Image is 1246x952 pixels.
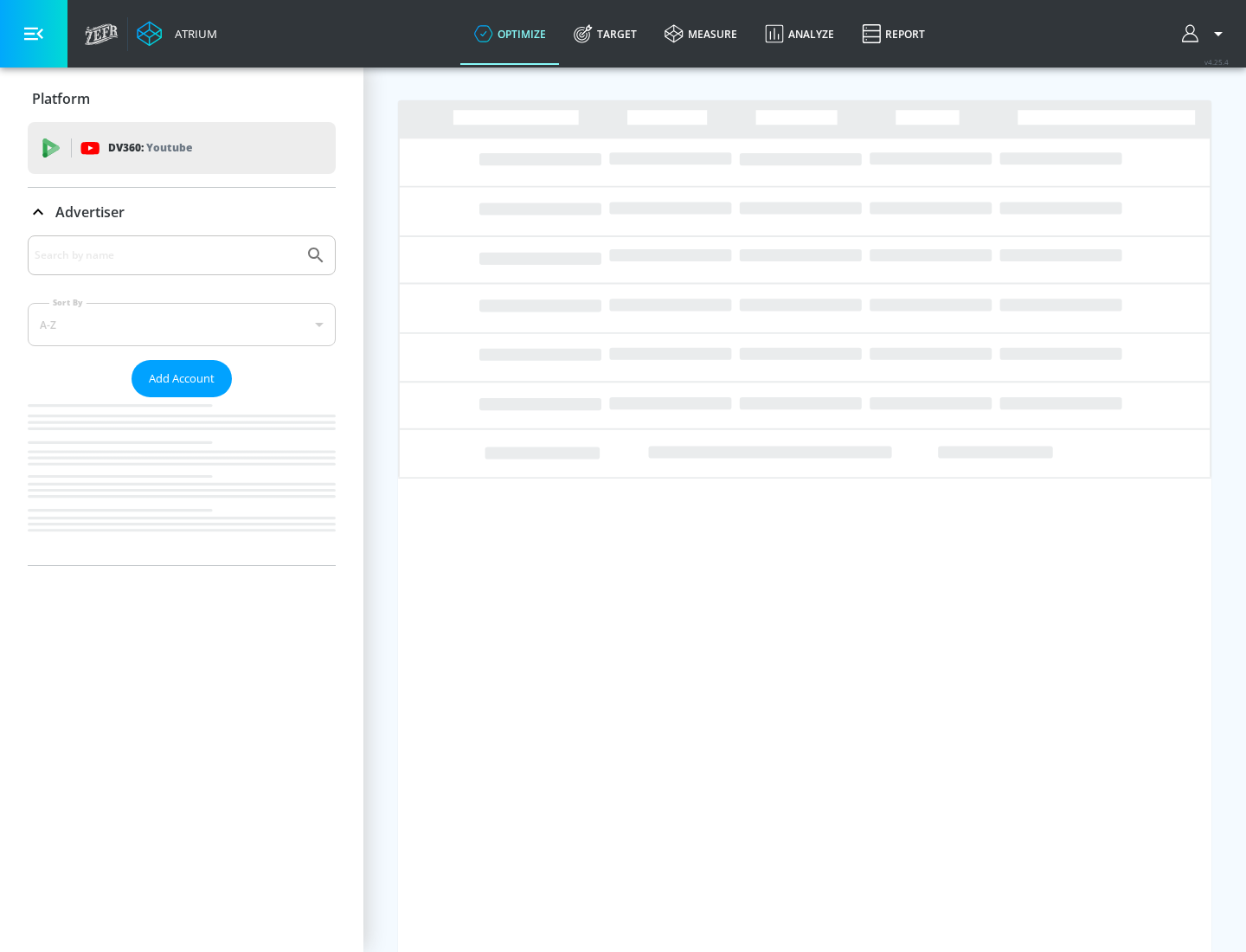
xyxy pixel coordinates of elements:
div: Advertiser [28,188,336,236]
a: Analyze [751,3,848,65]
a: optimize [460,3,560,65]
a: measure [651,3,751,65]
a: Atrium [137,21,217,47]
div: A-Z [28,303,336,346]
a: Report [848,3,939,65]
div: Atrium [168,26,217,42]
span: v 4.25.4 [1204,57,1229,67]
p: DV360: [108,138,192,158]
p: Youtube [146,138,192,157]
div: Platform [28,74,336,123]
p: Platform [32,89,90,108]
div: Advertiser [28,235,336,565]
button: Add Account [132,360,232,397]
label: Sort By [49,297,87,308]
div: DV360: Youtube [28,122,336,174]
span: Add Account [149,369,215,389]
a: Target [560,3,651,65]
input: Search by name [35,244,297,267]
nav: list of Advertiser [28,397,336,565]
p: Advertiser [55,203,125,222]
